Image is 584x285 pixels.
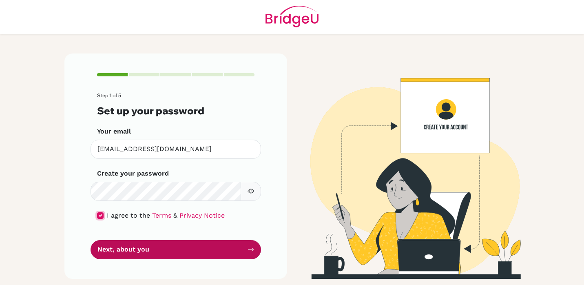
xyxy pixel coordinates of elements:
[152,212,171,219] a: Terms
[107,212,150,219] span: I agree to the
[179,212,225,219] a: Privacy Notice
[173,212,177,219] span: &
[97,127,131,136] label: Your email
[97,105,254,117] h3: Set up your password
[97,169,169,178] label: Create your password
[91,140,261,159] input: Insert your email*
[91,240,261,259] button: Next, about you
[97,92,121,98] span: Step 1 of 5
